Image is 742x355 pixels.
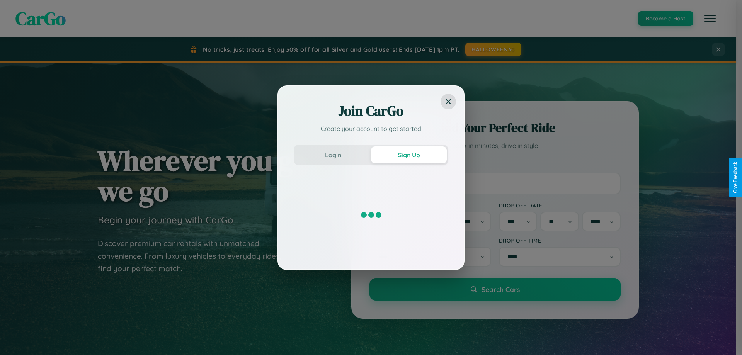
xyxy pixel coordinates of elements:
h2: Join CarGo [294,102,448,120]
iframe: Intercom live chat [8,329,26,347]
button: Login [295,146,371,163]
div: Give Feedback [733,162,738,193]
p: Create your account to get started [294,124,448,133]
button: Sign Up [371,146,447,163]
